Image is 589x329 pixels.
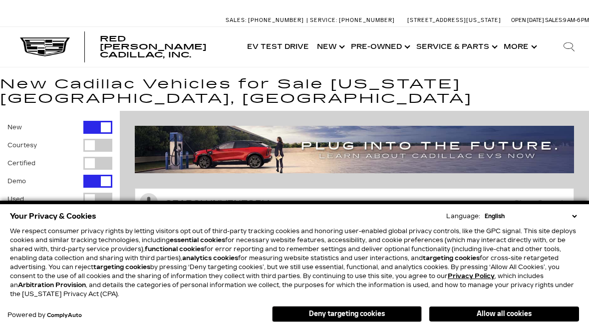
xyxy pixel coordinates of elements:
[448,273,495,280] a: Privacy Policy
[412,27,500,67] a: Service & Parts
[93,264,150,271] strong: targeting cookies
[446,213,480,219] div: Language:
[100,34,207,59] span: Red [PERSON_NAME] Cadillac, Inc.
[135,188,574,219] input: Search Inventory
[10,209,96,223] span: Your Privacy & Cookies
[511,17,544,23] span: Open [DATE]
[310,17,337,23] span: Service:
[135,126,574,173] img: ev-blog-post-banners4
[7,122,22,132] label: New
[47,313,82,319] a: ComplyAuto
[429,307,579,322] button: Allow all cookies
[7,121,112,223] div: Filter by Vehicle Type
[18,282,86,289] strong: Arbitration Provision
[423,255,480,262] strong: targeting cookies
[182,255,238,262] strong: analytics cookies
[339,17,395,23] span: [PHONE_NUMBER]
[306,17,397,23] a: Service: [PHONE_NUMBER]
[313,27,347,67] a: New
[545,17,563,23] span: Sales:
[563,17,589,23] span: 9 AM-6 PM
[7,158,35,168] label: Certified
[10,227,579,299] p: We respect consumer privacy rights by letting visitors opt out of third-party tracking cookies an...
[248,17,304,23] span: [PHONE_NUMBER]
[100,35,233,59] a: Red [PERSON_NAME] Cadillac, Inc.
[140,193,158,211] svg: Click to toggle on voice search
[272,306,422,322] button: Deny targeting cookies
[482,212,579,221] select: Language Select
[347,27,412,67] a: Pre-Owned
[7,140,37,150] label: Courtesy
[170,237,225,244] strong: essential cookies
[145,246,204,253] strong: functional cookies
[243,27,313,67] a: EV Test Drive
[500,27,539,67] button: More
[7,312,82,319] div: Powered by
[226,17,247,23] span: Sales:
[20,37,70,56] img: Cadillac Dark Logo with Cadillac White Text
[407,17,501,23] a: [STREET_ADDRESS][US_STATE]
[226,17,306,23] a: Sales: [PHONE_NUMBER]
[7,194,24,204] label: Used
[7,176,26,186] label: Demo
